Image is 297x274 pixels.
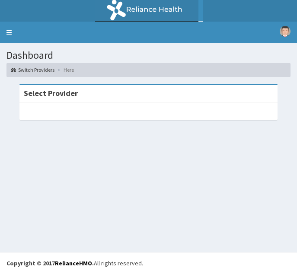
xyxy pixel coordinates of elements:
strong: Select Provider [24,88,78,98]
a: Switch Providers [11,66,54,73]
img: User Image [280,26,291,37]
li: Here [55,66,74,73]
h1: Dashboard [6,50,291,61]
strong: Copyright © 2017 . [6,259,94,267]
a: RelianceHMO [55,259,92,267]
